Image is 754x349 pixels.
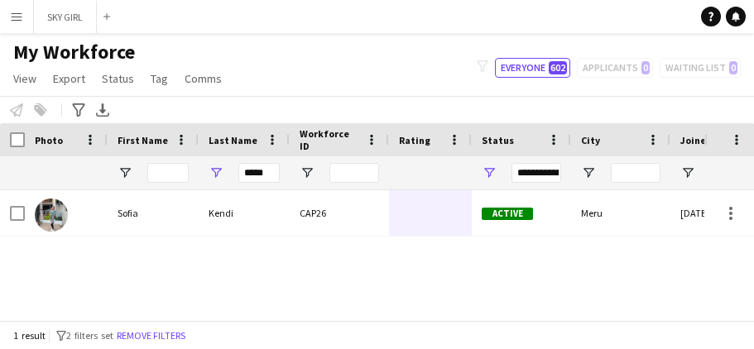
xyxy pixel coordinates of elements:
span: Rating [399,134,430,146]
button: Remove filters [113,327,189,345]
span: Active [482,208,533,220]
span: Photo [35,134,63,146]
a: Export [46,68,92,89]
span: 2 filters set [66,329,113,342]
span: Status [482,134,514,146]
app-action-btn: Advanced filters [69,100,89,120]
img: Sofia Kendi [35,198,68,232]
a: Status [95,68,141,89]
span: Joined [680,134,713,146]
button: Open Filter Menu [209,165,223,180]
input: Last Name Filter Input [238,163,280,183]
span: View [13,71,36,86]
span: Workforce ID [300,127,359,152]
button: Open Filter Menu [680,165,695,180]
a: View [7,68,43,89]
span: Comms [185,71,222,86]
button: Everyone602 [495,58,570,78]
button: Open Filter Menu [482,165,497,180]
button: Open Filter Menu [118,165,132,180]
span: 602 [549,61,567,74]
button: Open Filter Menu [300,165,315,180]
div: Sofia [108,190,199,236]
span: City [581,134,600,146]
button: SKY GIRL [34,1,97,33]
span: First Name [118,134,168,146]
a: Comms [178,68,228,89]
div: Meru [571,190,670,236]
div: Kendi [199,190,290,236]
a: Tag [144,68,175,89]
button: Open Filter Menu [581,165,596,180]
input: Workforce ID Filter Input [329,163,379,183]
span: Export [53,71,85,86]
input: First Name Filter Input [147,163,189,183]
div: CAP26 [290,190,389,236]
app-action-btn: Export XLSX [93,100,113,120]
span: My Workforce [13,40,135,65]
span: Status [102,71,134,86]
input: City Filter Input [611,163,660,183]
span: Tag [151,71,168,86]
span: Last Name [209,134,257,146]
